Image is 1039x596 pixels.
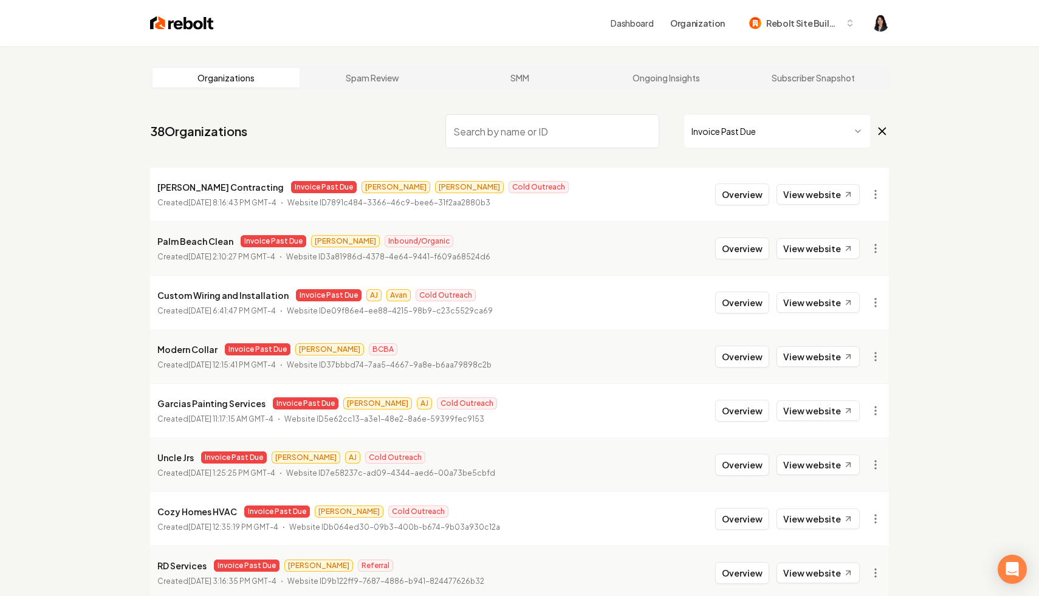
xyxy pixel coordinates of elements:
p: Created [157,197,276,209]
span: Invoice Past Due [244,505,310,518]
p: Website ID e09f86e4-ee88-4215-98b9-c23c5529ca69 [287,305,493,317]
span: Invoice Past Due [241,235,306,247]
button: Overview [715,400,769,422]
img: Rebolt Site Builder [749,17,761,29]
span: Cold Outreach [388,505,448,518]
time: [DATE] 12:35:19 PM GMT-4 [188,522,278,532]
time: [DATE] 6:41:47 PM GMT-4 [188,306,276,315]
p: Website ID 37bbbd74-7aa5-4667-9a8e-b6aa79898c2b [287,359,492,371]
span: Cold Outreach [365,451,425,464]
time: [DATE] 3:16:35 PM GMT-4 [188,577,276,586]
span: Invoice Past Due [225,343,290,355]
p: Created [157,359,276,371]
span: AJ [366,289,382,301]
time: [DATE] 11:17:15 AM GMT-4 [188,414,273,423]
span: Referral [358,560,393,572]
p: Cozy Homes HVAC [157,504,237,519]
span: Avan [386,289,411,301]
button: Overview [715,346,769,368]
a: Spam Review [300,68,447,87]
a: View website [777,509,860,529]
a: View website [777,292,860,313]
button: Overview [715,183,769,205]
span: [PERSON_NAME] [315,505,383,518]
button: Overview [715,292,769,313]
p: Created [157,575,276,587]
a: View website [777,184,860,205]
img: Haley Paramoure [872,15,889,32]
a: View website [777,454,860,475]
input: Search by name or ID [445,114,659,148]
time: [DATE] 1:25:25 PM GMT-4 [188,468,275,478]
p: Website ID 7e58237c-ad09-4344-aed6-00a73be5cbfd [286,467,495,479]
p: Website ID 5e62cc13-a3e1-48e2-8a6e-59399fec9153 [284,413,484,425]
p: [PERSON_NAME] Contracting [157,180,284,194]
p: Modern Collar [157,342,218,357]
p: Uncle Jrs [157,450,194,465]
span: Inbound/Organic [385,235,453,247]
p: Custom Wiring and Installation [157,288,289,303]
span: [PERSON_NAME] [295,343,364,355]
span: Invoice Past Due [273,397,338,409]
span: AJ [417,397,432,409]
span: Invoice Past Due [201,451,267,464]
button: Overview [715,238,769,259]
a: View website [777,346,860,367]
p: Created [157,305,276,317]
button: Overview [715,454,769,476]
div: Open Intercom Messenger [998,555,1027,584]
time: [DATE] 8:16:43 PM GMT-4 [188,198,276,207]
span: Invoice Past Due [291,181,357,193]
p: Garcias Painting Services [157,396,266,411]
a: Subscriber Snapshot [739,68,886,87]
p: Created [157,467,275,479]
span: Cold Outreach [509,181,569,193]
span: AJ [345,451,360,464]
button: Organization [663,12,732,34]
a: SMM [446,68,593,87]
span: Invoice Past Due [214,560,279,572]
img: Rebolt Logo [150,15,214,32]
span: [PERSON_NAME] [343,397,412,409]
span: Cold Outreach [416,289,476,301]
a: Dashboard [611,17,653,29]
span: BCBA [369,343,397,355]
p: Created [157,413,273,425]
p: Website ID 7891c484-3366-46c9-bee6-31f2aa2880b3 [287,197,490,209]
a: View website [777,400,860,421]
a: View website [777,238,860,259]
button: Overview [715,562,769,584]
span: [PERSON_NAME] [362,181,430,193]
span: [PERSON_NAME] [272,451,340,464]
span: Rebolt Site Builder [766,17,840,30]
span: Invoice Past Due [296,289,362,301]
p: RD Services [157,558,207,573]
button: Overview [715,508,769,530]
p: Palm Beach Clean [157,234,233,248]
span: [PERSON_NAME] [311,235,380,247]
p: Created [157,251,275,263]
a: 38Organizations [150,123,247,140]
span: [PERSON_NAME] [284,560,353,572]
a: View website [777,563,860,583]
time: [DATE] 12:15:41 PM GMT-4 [188,360,276,369]
p: Website ID b064ed30-09b3-400b-b674-9b03a930c12a [289,521,500,533]
time: [DATE] 2:10:27 PM GMT-4 [188,252,275,261]
a: Ongoing Insights [593,68,740,87]
p: Created [157,521,278,533]
button: Open user button [872,15,889,32]
span: [PERSON_NAME] [435,181,504,193]
span: Cold Outreach [437,397,497,409]
p: Website ID 3a81986d-4378-4e64-9441-f609a68524d6 [286,251,490,263]
p: Website ID 9b122ff9-7687-4886-b941-824477626b32 [287,575,484,587]
a: Organizations [153,68,300,87]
